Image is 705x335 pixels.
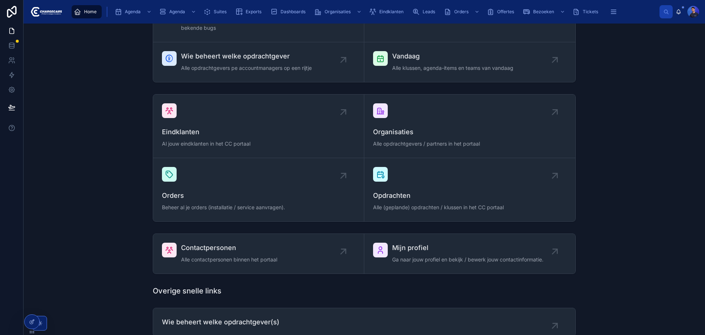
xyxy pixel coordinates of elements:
[373,140,567,147] span: Alle opdrachtgevers / partners in het portaal
[533,9,554,15] span: Bezoeken
[153,158,364,221] a: OrdersBeheer al je orders (installatie / service aanvragen).
[181,243,277,253] span: Contactpersonen
[181,256,277,263] span: Alle contactpersonen binnen het portaal
[312,5,365,18] a: Organisaties
[153,95,364,158] a: EindklantenAl jouw eindklanten in het CC portaal
[325,9,351,15] span: Organisaties
[112,5,155,18] a: Agenda
[485,5,519,18] a: Offertes
[373,190,567,201] span: Opdrachten
[392,64,513,72] span: Alle klussen, agenda-items en teams van vandaag
[153,286,221,296] h1: Overige snelle links
[181,17,343,32] span: Overzicht van de laatst toegevoegde functies en de momenteel bekende bugs
[364,95,575,158] a: OrganisatiesAlle opdrachtgevers / partners in het portaal
[373,127,567,137] span: Organisaties
[410,5,440,18] a: Leads
[392,256,543,263] span: Ga naar jouw profiel en bekijk / bewerk jouw contactinformatie.
[162,317,279,327] span: Wie beheert welke opdrachtgever(s)
[169,9,185,15] span: Agenda
[162,127,355,137] span: Eindklanten
[442,5,483,18] a: Orders
[72,5,102,18] a: Home
[153,42,364,82] a: Wie beheert welke opdrachtgeverAlle opdrachtgevers pe accountmanagers op een rijtje
[214,9,227,15] span: Suites
[364,42,575,82] a: VandaagAlle klussen, agenda-items en teams van vandaag
[373,204,567,211] span: Alle (geplande) opdrachten / klussen in het CC portaal
[364,234,575,274] a: Mijn profielGa naar jouw profiel en bekijk / bewerk jouw contactinformatie.
[233,5,267,18] a: Exports
[153,234,364,274] a: ContactpersonenAlle contactpersonen binnen het portaal
[125,9,141,15] span: Agenda
[281,9,305,15] span: Dashboards
[497,9,514,15] span: Offertes
[162,204,355,211] span: Beheer al je orders (installatie / service aanvragen).
[521,5,569,18] a: Bezoeken
[201,5,232,18] a: Suites
[392,243,543,253] span: Mijn profiel
[162,190,355,201] span: Orders
[570,5,603,18] a: Tickets
[68,4,659,20] div: scrollable content
[364,158,575,221] a: OpdrachtenAlle (geplande) opdrachten / klussen in het CC portaal
[379,9,404,15] span: Eindklanten
[84,9,97,15] span: Home
[268,5,311,18] a: Dashboards
[454,9,469,15] span: Orders
[157,5,200,18] a: Agenda
[181,64,312,72] span: Alle opdrachtgevers pe accountmanagers op een rijtje
[181,51,312,61] span: Wie beheert welke opdrachtgever
[162,140,355,147] span: Al jouw eindklanten in het CC portaal
[583,9,598,15] span: Tickets
[246,9,261,15] span: Exports
[392,51,513,61] span: Vandaag
[423,9,435,15] span: Leads
[367,5,409,18] a: Eindklanten
[29,6,62,18] img: App logo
